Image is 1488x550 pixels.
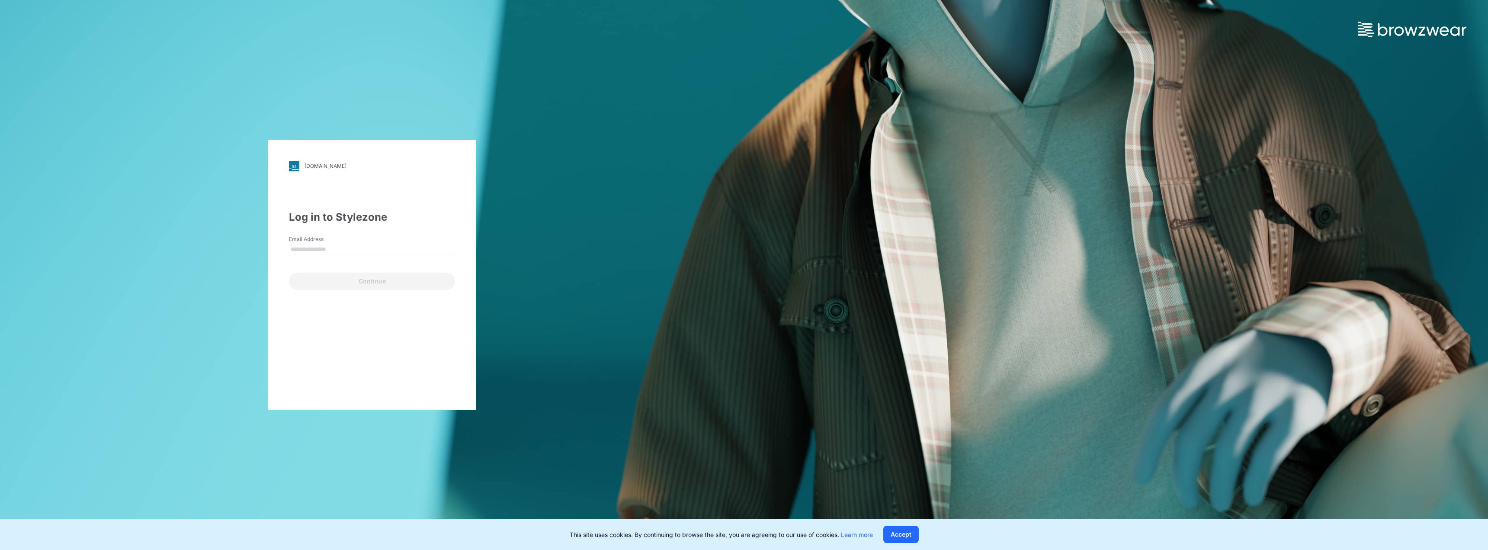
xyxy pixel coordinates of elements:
[289,161,299,171] img: svg+xml;base64,PHN2ZyB3aWR0aD0iMjgiIGhlaWdodD0iMjgiIHZpZXdCb3g9IjAgMCAyOCAyOCIgZmlsbD0ibm9uZSIgeG...
[289,235,350,243] label: Email Address
[289,209,455,225] div: Log in to Stylezone
[841,531,873,538] a: Learn more
[289,161,455,171] a: [DOMAIN_NAME]
[883,526,919,543] button: Accept
[305,163,346,169] div: [DOMAIN_NAME]
[1358,22,1466,37] img: browzwear-logo.73288ffb.svg
[570,530,873,539] p: This site uses cookies. By continuing to browse the site, you are agreeing to our use of cookies.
